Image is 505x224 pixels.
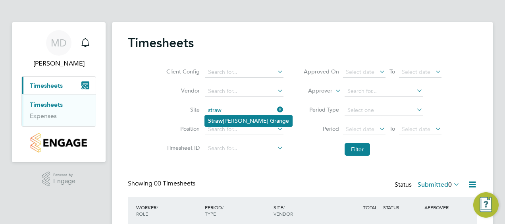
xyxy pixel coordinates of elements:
[205,105,283,116] input: Search for...
[402,126,430,133] span: Select date
[303,106,339,113] label: Period Type
[164,106,200,113] label: Site
[345,86,423,97] input: Search for...
[448,181,452,189] span: 0
[297,87,332,95] label: Approver
[205,143,283,154] input: Search for...
[418,181,460,189] label: Submitted
[422,200,464,214] div: APPROVER
[402,68,430,75] span: Select date
[381,200,422,214] div: STATUS
[136,210,148,217] span: ROLE
[21,59,96,68] span: Matt Day
[303,68,339,75] label: Approved On
[205,67,283,78] input: Search for...
[205,116,292,126] li: [PERSON_NAME] Grange
[31,133,87,153] img: countryside-properties-logo-retina.png
[387,66,397,77] span: To
[30,101,63,108] a: Timesheets
[283,204,285,210] span: /
[205,86,283,97] input: Search for...
[345,105,423,116] input: Select one
[346,68,374,75] span: Select date
[395,180,461,191] div: Status
[134,200,203,221] div: WORKER
[208,118,223,124] b: Straw
[164,144,200,151] label: Timesheet ID
[128,180,197,188] div: Showing
[203,200,272,221] div: PERIOD
[22,94,96,126] div: Timesheets
[222,204,224,210] span: /
[274,210,293,217] span: VENDOR
[205,124,283,135] input: Search for...
[51,38,67,48] span: MD
[30,82,63,89] span: Timesheets
[346,126,374,133] span: Select date
[22,77,96,94] button: Timesheets
[164,125,200,132] label: Position
[205,210,216,217] span: TYPE
[53,172,75,178] span: Powered by
[363,204,377,210] span: TOTAL
[12,22,106,162] nav: Main navigation
[154,180,195,187] span: 00 Timesheets
[345,143,370,156] button: Filter
[303,125,339,132] label: Period
[164,87,200,94] label: Vendor
[387,124,397,134] span: To
[30,112,57,120] a: Expenses
[164,68,200,75] label: Client Config
[272,200,340,221] div: SITE
[156,204,158,210] span: /
[42,172,76,187] a: Powered byEngage
[128,35,194,51] h2: Timesheets
[21,133,96,153] a: Go to home page
[473,192,499,218] button: Engage Resource Center
[21,30,96,68] a: MD[PERSON_NAME]
[53,178,75,185] span: Engage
